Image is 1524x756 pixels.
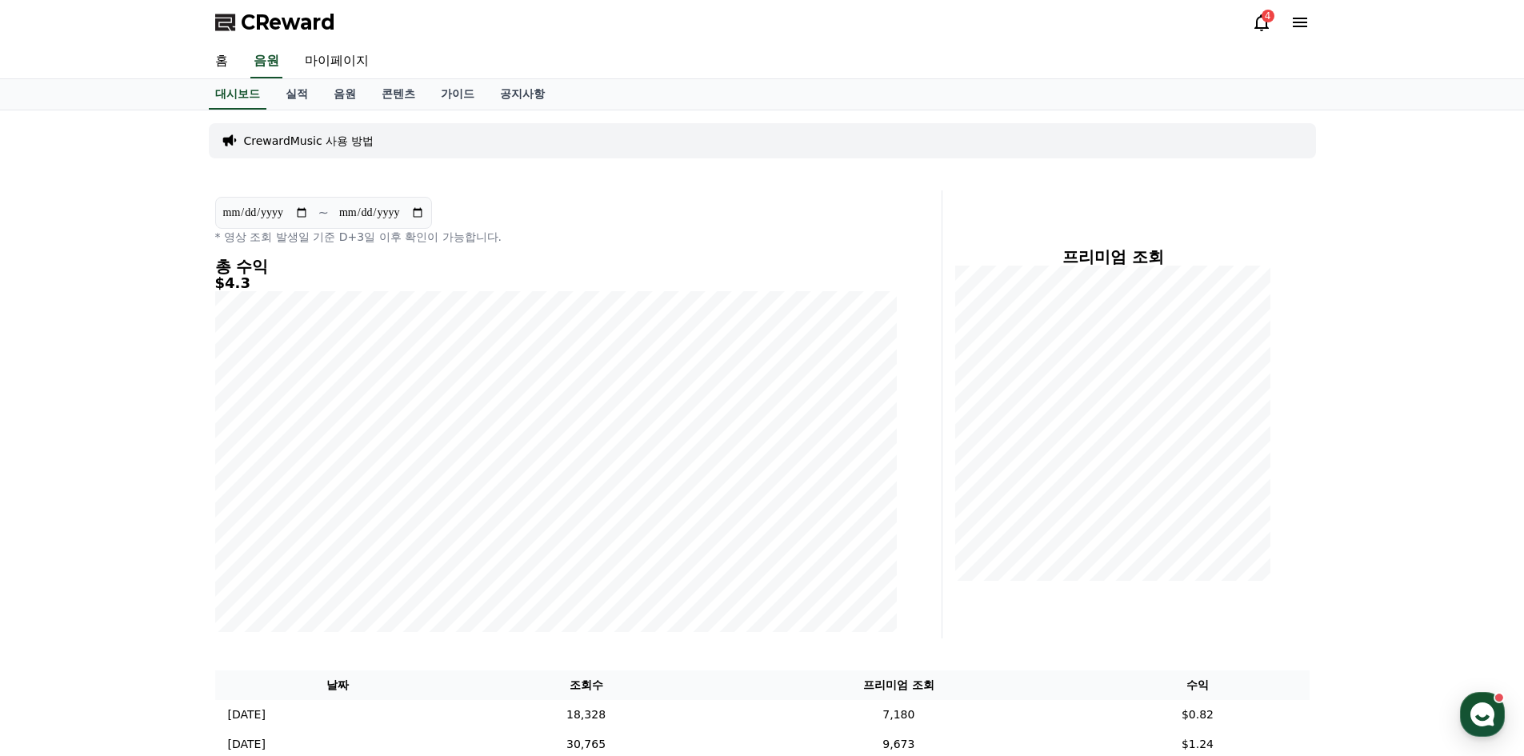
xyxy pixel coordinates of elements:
[209,79,266,110] a: 대시보드
[1086,700,1309,730] td: $0.82
[318,203,329,222] p: ~
[215,229,897,245] p: * 영상 조회 발생일 기준 D+3일 이후 확인이 가능합니다.
[428,79,487,110] a: 가이드
[215,670,461,700] th: 날짜
[292,45,382,78] a: 마이페이지
[711,700,1086,730] td: 7,180
[1086,670,1309,700] th: 수익
[273,79,321,110] a: 실적
[955,248,1271,266] h4: 프리미엄 조회
[5,507,106,547] a: 홈
[215,275,897,291] h5: $4.3
[228,706,266,723] p: [DATE]
[146,532,166,545] span: 대화
[461,670,712,700] th: 조회수
[215,10,335,35] a: CReward
[206,507,307,547] a: 설정
[321,79,369,110] a: 음원
[202,45,241,78] a: 홈
[228,736,266,753] p: [DATE]
[487,79,558,110] a: 공지사항
[461,700,712,730] td: 18,328
[369,79,428,110] a: 콘텐츠
[241,10,335,35] span: CReward
[244,133,374,149] a: CrewardMusic 사용 방법
[50,531,60,544] span: 홈
[215,258,897,275] h4: 총 수익
[250,45,282,78] a: 음원
[711,670,1086,700] th: 프리미엄 조회
[1252,13,1271,32] a: 4
[1262,10,1274,22] div: 4
[247,531,266,544] span: 설정
[106,507,206,547] a: 대화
